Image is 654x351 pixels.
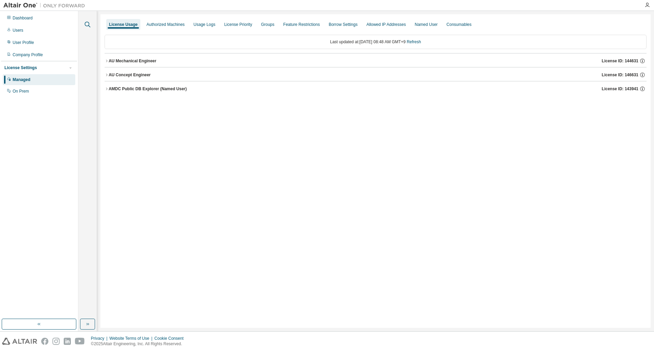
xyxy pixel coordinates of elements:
[105,35,647,49] div: Last updated at: [DATE] 08:48 AM GMT+9
[109,22,138,27] div: License Usage
[224,22,252,27] div: License Priority
[193,22,215,27] div: Usage Logs
[602,86,638,92] span: License ID: 143941
[3,2,89,9] img: Altair One
[154,336,187,341] div: Cookie Consent
[146,22,185,27] div: Authorized Machines
[105,67,647,82] button: AU Concept EngineerLicense ID: 146631
[415,22,437,27] div: Named User
[283,22,320,27] div: Feature Restrictions
[602,58,638,64] span: License ID: 144631
[75,338,85,345] img: youtube.svg
[13,77,30,82] div: Managed
[407,39,421,44] a: Refresh
[13,89,29,94] div: On Prem
[91,336,109,341] div: Privacy
[109,72,151,78] div: AU Concept Engineer
[109,336,154,341] div: Website Terms of Use
[105,81,647,96] button: AMDC Public DB Explorer (Named User)License ID: 143941
[602,72,638,78] span: License ID: 146631
[109,58,156,64] div: AU Mechanical Engineer
[13,52,43,58] div: Company Profile
[2,338,37,345] img: altair_logo.svg
[13,15,33,21] div: Dashboard
[447,22,471,27] div: Consumables
[41,338,48,345] img: facebook.svg
[367,22,406,27] div: Allowed IP Addresses
[13,28,23,33] div: Users
[4,65,37,70] div: License Settings
[91,341,188,347] p: © 2025 Altair Engineering, Inc. All Rights Reserved.
[13,40,34,45] div: User Profile
[52,338,60,345] img: instagram.svg
[64,338,71,345] img: linkedin.svg
[261,22,274,27] div: Groups
[105,53,647,68] button: AU Mechanical EngineerLicense ID: 144631
[329,22,358,27] div: Borrow Settings
[109,86,187,92] div: AMDC Public DB Explorer (Named User)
